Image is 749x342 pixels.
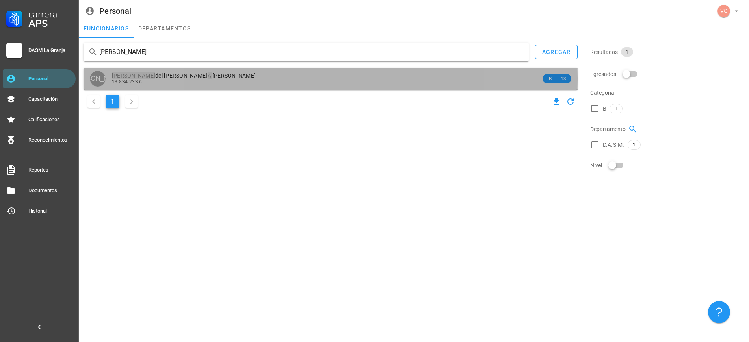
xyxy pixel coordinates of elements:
[560,75,567,83] span: 13
[99,46,513,58] input: Buscar funcionarios…
[28,208,72,214] div: Historial
[112,79,142,85] span: 13.834.233-6
[590,43,744,61] div: Resultados
[28,96,72,102] div: Capacitación
[3,181,76,200] a: Documentos
[542,49,571,55] div: agregar
[3,202,76,220] a: Historial
[28,167,72,173] div: Reportes
[3,161,76,179] a: Reportes
[28,137,72,143] div: Reconocimientos
[134,19,195,38] a: departamentos
[28,187,72,194] div: Documentos
[717,5,730,17] div: avatar
[79,19,134,38] a: funcionarios
[590,83,744,102] div: Categoria
[112,72,256,79] span: del [PERSON_NAME] [PERSON_NAME]
[633,140,636,149] span: 1
[615,104,617,113] span: 1
[535,45,578,59] button: agregar
[3,131,76,150] a: Reconocimientos
[590,120,744,139] div: Departamento
[590,156,744,175] div: Nivel
[90,71,106,87] div: avatar
[112,72,155,79] mark: [PERSON_NAME]
[106,95,119,108] button: Página actual, página 1
[603,105,606,113] span: B
[547,75,554,83] span: B
[590,65,744,83] div: Egresados
[28,9,72,19] div: Carrera
[28,47,72,54] div: DASM La Granja
[3,69,76,88] a: Personal
[3,90,76,109] a: Capacitación
[208,72,213,79] mark: Al
[603,141,624,149] span: D.A.S.M.
[626,47,628,57] span: 1
[84,93,142,110] nav: Navegación de paginación
[3,110,76,129] a: Calificaciones
[28,116,72,123] div: Calificaciones
[28,76,72,82] div: Personal
[72,71,124,87] span: [PERSON_NAME]
[99,7,131,15] div: Personal
[28,19,72,28] div: APS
